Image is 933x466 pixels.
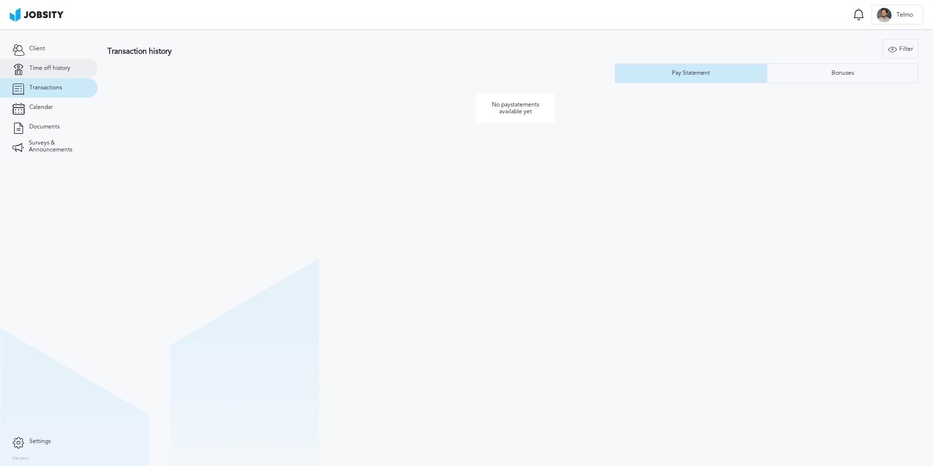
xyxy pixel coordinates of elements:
[767,64,918,83] button: Bonuses
[12,456,30,462] label: Version:
[107,47,551,56] h3: Transaction history
[29,45,45,52] span: Client
[476,94,554,123] p: No paystatements available yet
[29,438,51,445] span: Settings
[615,64,767,83] button: Pay Statement
[29,65,70,72] span: Time off history
[29,140,85,153] span: Surveys & Announcements
[827,70,859,77] div: Bonuses
[667,70,715,77] div: Pay Statement
[872,5,923,24] button: TTelmo
[29,124,60,130] span: Documents
[29,104,53,111] span: Calendar
[883,40,918,59] div: Filter
[883,39,918,59] button: Filter
[10,8,63,21] img: ab4bad089aa723f57921c736e9817d99.png
[892,12,918,19] span: Telmo
[29,85,62,91] span: Transactions
[877,8,892,22] div: T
